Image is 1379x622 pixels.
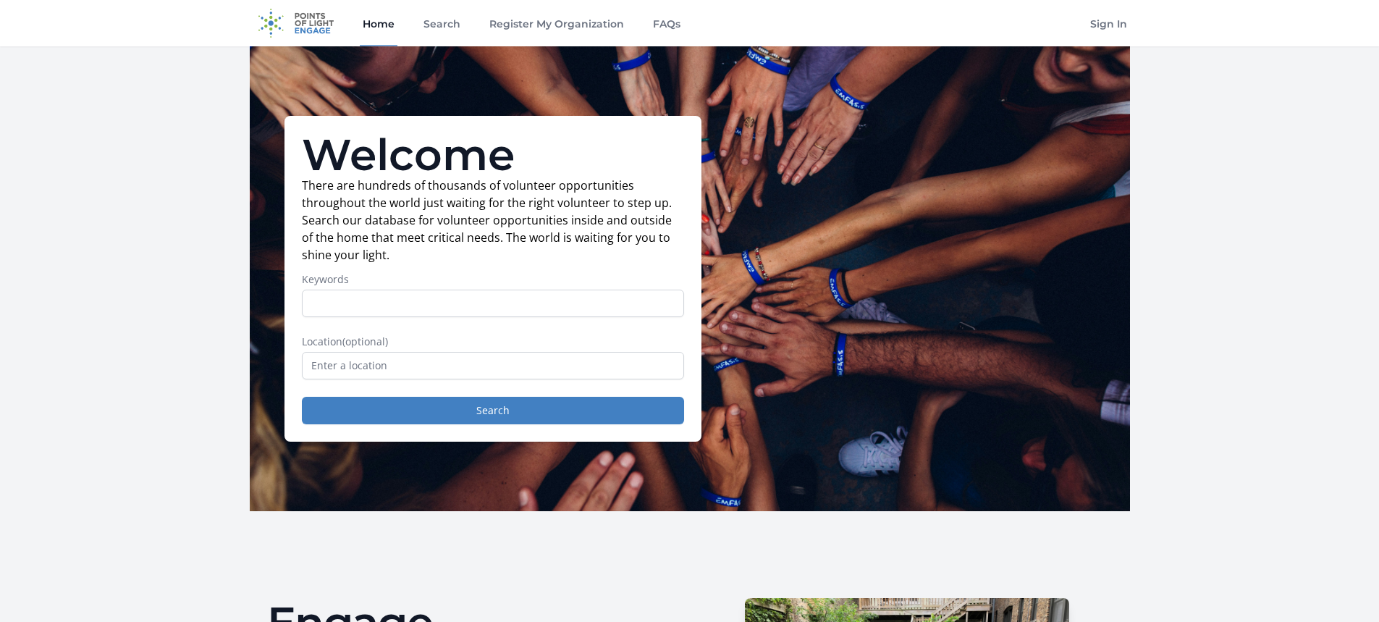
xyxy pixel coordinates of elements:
label: Keywords [302,272,684,287]
input: Enter a location [302,352,684,379]
button: Search [302,397,684,424]
p: There are hundreds of thousands of volunteer opportunities throughout the world just waiting for ... [302,177,684,264]
label: Location [302,335,684,349]
h1: Welcome [302,133,684,177]
span: (optional) [342,335,388,348]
